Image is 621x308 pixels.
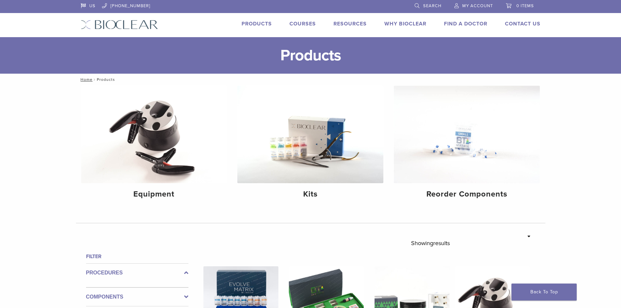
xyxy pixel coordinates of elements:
label: Components [86,293,188,301]
img: Reorder Components [394,86,540,183]
span: / [93,78,97,81]
a: Find A Doctor [444,21,487,27]
h4: Equipment [86,188,222,200]
h4: Reorder Components [399,188,535,200]
label: Procedures [86,269,188,277]
h4: Kits [243,188,378,200]
img: Kits [237,86,383,183]
a: Resources [333,21,367,27]
a: Home [79,77,93,82]
a: Back To Top [511,284,577,301]
a: Products [242,21,272,27]
img: Equipment [81,86,227,183]
h4: Filter [86,253,188,260]
a: Courses [289,21,316,27]
a: Reorder Components [394,86,540,204]
a: Why Bioclear [384,21,426,27]
a: Equipment [81,86,227,204]
span: 0 items [516,3,534,8]
img: Bioclear [81,20,158,29]
span: Search [423,3,441,8]
a: Contact Us [505,21,540,27]
p: Showing results [411,236,450,250]
span: My Account [462,3,493,8]
a: Kits [237,86,383,204]
nav: Products [76,74,545,85]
